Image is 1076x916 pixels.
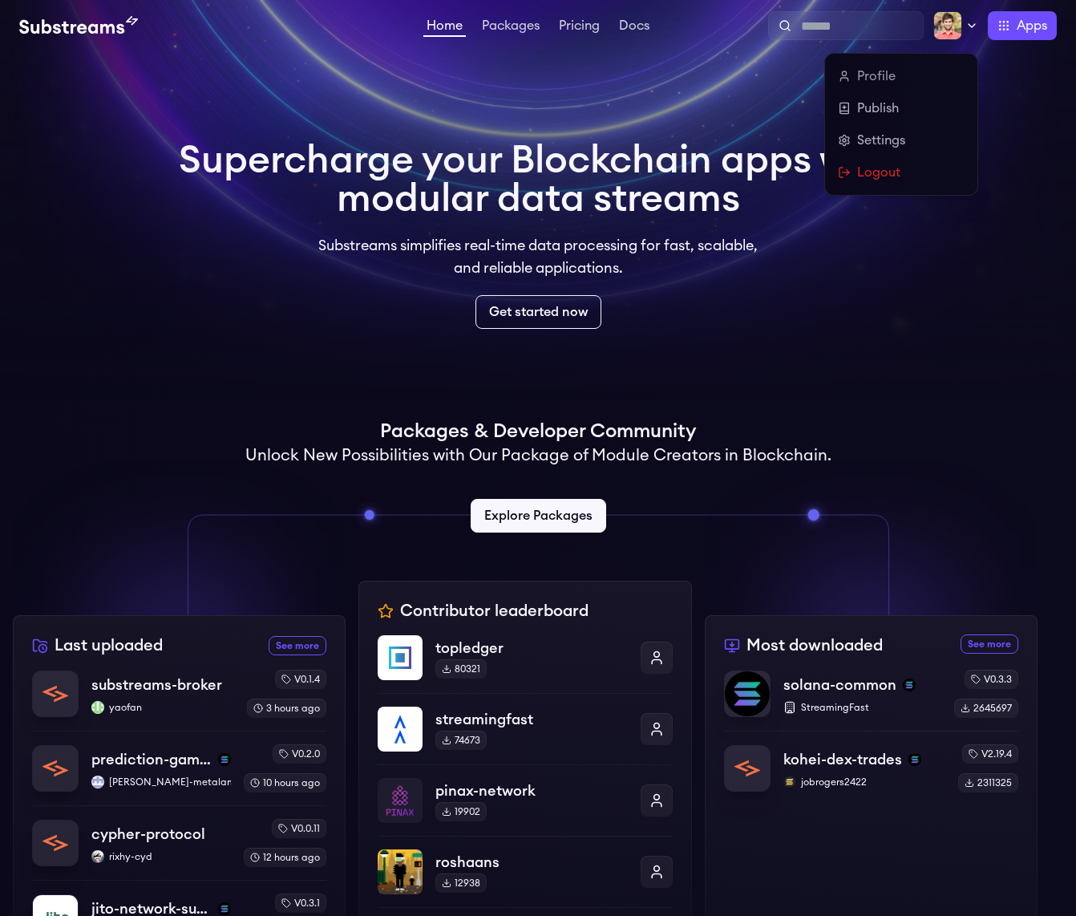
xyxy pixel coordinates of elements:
img: cypher-protocol [33,821,78,865]
a: prediction-game-eventsprediction-game-eventssolanailya-metalamp[PERSON_NAME]-metalampv0.2.010 hou... [32,731,326,805]
img: Substream's logo [19,16,138,35]
a: Publish [838,99,965,118]
a: Packages [479,19,543,35]
div: 3 hours ago [247,699,326,718]
a: Pricing [556,19,603,35]
p: pinax-network [435,780,627,802]
a: Explore Packages [471,499,606,533]
img: pinax-network [378,778,423,823]
img: streamingfast [378,707,423,752]
img: roshaans [378,849,423,894]
div: 2645697 [954,699,1018,718]
div: 12938 [435,873,487,893]
div: v0.1.4 [275,670,326,689]
p: roshaans [435,851,627,873]
a: substreams-brokersubstreams-brokeryaofanyaofanv0.1.43 hours ago [32,670,326,731]
p: cypher-protocol [91,823,205,845]
div: 2311325 [958,773,1018,792]
img: solana [218,753,231,766]
img: solana [218,902,231,915]
h2: Unlock New Possibilities with Our Package of Module Creators in Blockchain. [245,444,831,467]
div: 19902 [435,802,487,821]
a: roshaansroshaans12938 [378,836,672,907]
div: 10 hours ago [244,773,326,792]
a: streamingfaststreamingfast74673 [378,693,672,764]
a: pinax-networkpinax-network19902 [378,764,672,836]
p: [PERSON_NAME]-metalamp [91,776,231,788]
a: kohei-dex-tradeskohei-dex-tradessolanajobrogers2422jobrogers2422v2.19.42311325 [724,731,1018,792]
h1: Supercharge your Blockchain apps with modular data streams [179,141,897,218]
img: ilya-metalamp [91,776,104,788]
p: solana-common [783,674,896,696]
img: prediction-game-events [33,746,78,791]
img: topledger [378,635,423,680]
p: substreams-broker [91,674,222,696]
a: Docs [616,19,653,35]
a: See more most downloaded packages [961,634,1018,654]
span: Apps [1017,16,1047,35]
h1: Packages & Developer Community [380,419,696,444]
a: Home [423,19,466,37]
a: cypher-protocolcypher-protocolrixhy-cydrixhy-cydv0.0.1112 hours ago [32,805,326,880]
div: v0.0.11 [272,819,326,838]
img: yaofan [91,701,104,714]
p: kohei-dex-trades [783,748,902,771]
p: topledger [435,637,627,659]
div: v0.3.3 [965,670,1018,689]
a: See more recently uploaded packages [269,636,326,655]
div: v0.3.1 [275,894,326,913]
p: Substreams simplifies real-time data processing for fast, scalable, and reliable applications. [307,234,769,279]
div: v0.2.0 [273,744,326,764]
div: 80321 [435,659,487,679]
p: prediction-game-events [91,748,212,771]
div: 74673 [435,731,487,750]
img: substreams-broker [33,671,78,716]
img: rixhy-cyd [91,850,104,863]
p: jobrogers2422 [783,776,945,788]
div: 12 hours ago [244,848,326,867]
p: StreamingFast [783,701,941,714]
a: solana-commonsolana-commonsolanaStreamingFastv0.3.32645697 [724,670,1018,731]
img: solana [908,753,921,766]
img: jobrogers2422 [783,776,796,788]
a: Logout [838,163,965,182]
a: topledgertopledger80321 [378,635,672,693]
p: streamingfast [435,708,627,731]
p: yaofan [91,701,234,714]
img: solana-common [725,671,770,716]
img: kohei-dex-trades [725,746,770,791]
a: Profile [838,67,965,86]
p: rixhy-cyd [91,850,231,863]
a: Settings [838,131,965,150]
img: solana [903,679,916,691]
a: Get started now [475,295,601,329]
img: Profile [933,11,962,40]
div: v2.19.4 [962,744,1018,764]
